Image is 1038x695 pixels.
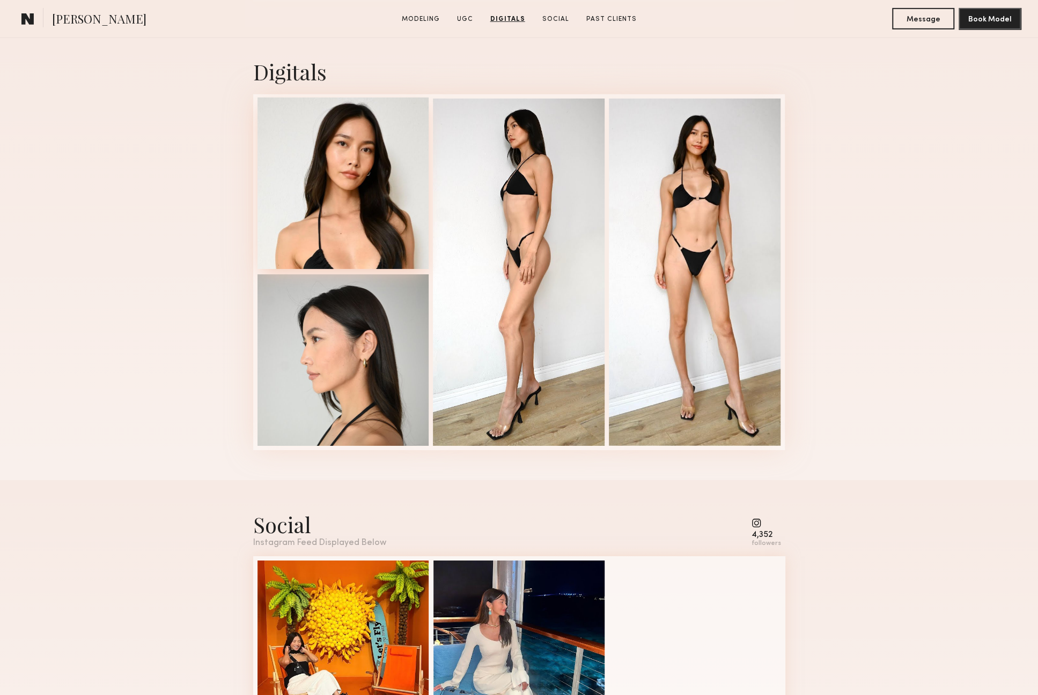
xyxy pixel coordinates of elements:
[538,14,573,24] a: Social
[959,8,1021,29] button: Book Model
[892,8,954,29] button: Message
[253,510,386,539] div: Social
[453,14,477,24] a: UGC
[52,11,146,29] span: [PERSON_NAME]
[397,14,444,24] a: Modeling
[253,539,386,548] div: Instagram Feed Displayed Below
[752,531,781,539] div: 4,352
[959,14,1021,23] a: Book Model
[253,57,785,86] div: Digitals
[582,14,641,24] a: Past Clients
[752,540,781,548] div: followers
[486,14,529,24] a: Digitals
